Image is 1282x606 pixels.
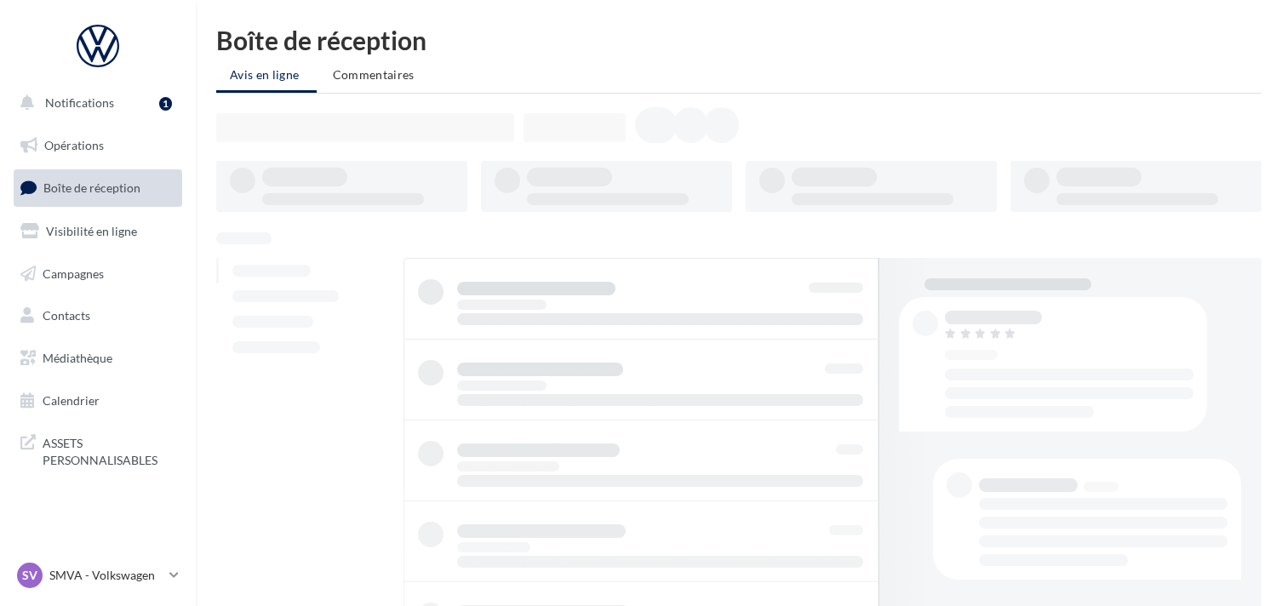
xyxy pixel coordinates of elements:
[46,224,137,238] span: Visibilité en ligne
[22,567,37,584] span: SV
[43,393,100,408] span: Calendrier
[10,340,186,376] a: Médiathèque
[45,95,114,110] span: Notifications
[10,425,186,475] a: ASSETS PERSONNALISABLES
[10,298,186,334] a: Contacts
[43,432,175,468] span: ASSETS PERSONNALISABLES
[10,128,186,163] a: Opérations
[10,169,186,206] a: Boîte de réception
[44,138,104,152] span: Opérations
[10,383,186,419] a: Calendrier
[10,85,179,121] button: Notifications 1
[49,567,163,584] p: SMVA - Volkswagen
[10,214,186,249] a: Visibilité en ligne
[43,266,104,280] span: Campagnes
[43,180,140,195] span: Boîte de réception
[43,351,112,365] span: Médiathèque
[159,97,172,111] div: 1
[333,67,415,82] span: Commentaires
[10,256,186,292] a: Campagnes
[43,308,90,323] span: Contacts
[14,559,182,592] a: SV SMVA - Volkswagen
[216,27,1262,53] div: Boîte de réception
